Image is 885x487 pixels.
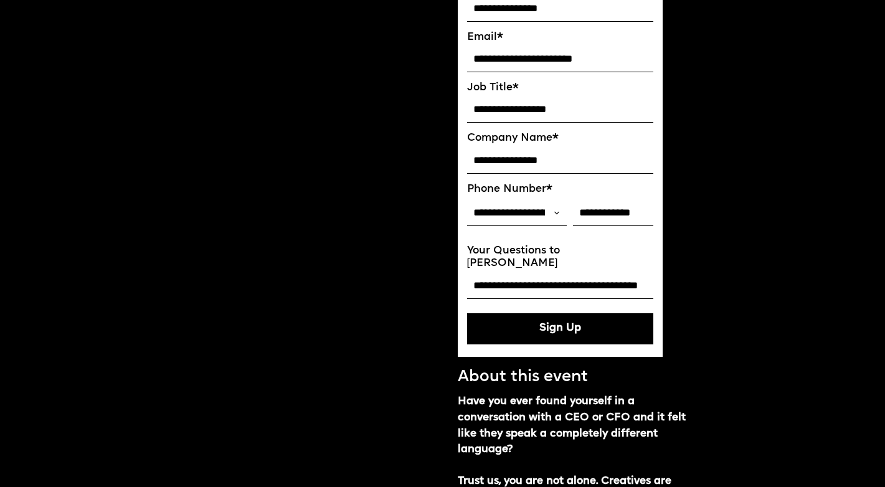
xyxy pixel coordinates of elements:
label: Your Questions to [PERSON_NAME] [467,245,654,270]
label: Job Title [467,82,654,94]
button: Sign Up [467,313,654,344]
label: Email [467,31,654,44]
p: About this event [458,367,663,387]
label: Phone Number [467,183,654,196]
label: Company Name [467,132,654,144]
